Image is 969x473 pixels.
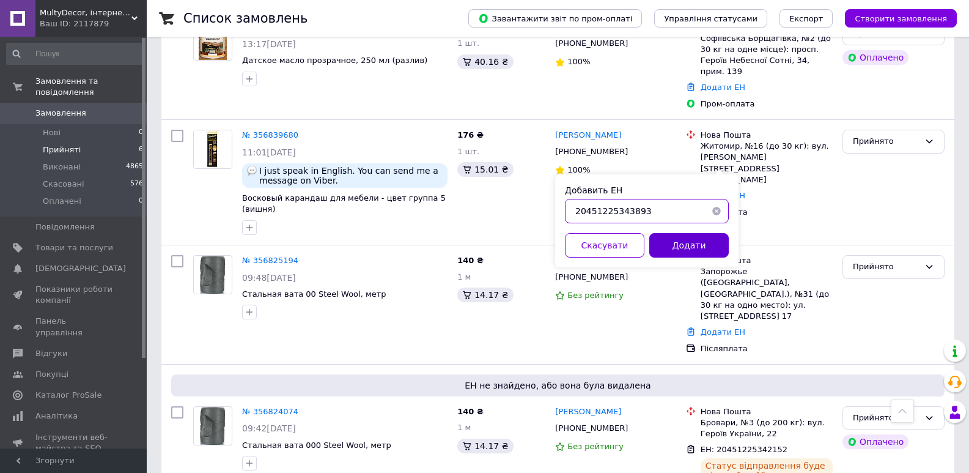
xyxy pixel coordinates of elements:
[853,261,919,274] div: Прийнято
[468,9,642,28] button: Завантажити звіт по пром-оплаті
[855,14,947,23] span: Створити замовлення
[247,166,257,176] img: :speech_balloon:
[701,33,833,78] div: Софіївська Борщагівка, №2 (до 30 кг на одне місце): просп. Героїв Небесної Сотні, 34, прим. 139
[842,50,908,65] div: Оплачено
[194,130,232,168] img: Фото товару
[701,83,745,92] a: Додати ЕН
[35,222,95,233] span: Повідомлення
[567,165,590,174] span: 100%
[35,284,113,306] span: Показники роботи компанії
[842,434,908,449] div: Оплачено
[478,13,632,24] span: Завантажити звіт по пром-оплаті
[35,108,86,119] span: Замовлення
[833,13,957,23] a: Створити замовлення
[139,127,143,138] span: 0
[553,420,630,436] div: [PHONE_NUMBER]
[242,56,427,65] a: Датское масло прозрачное, 250 мл (разлив)
[567,291,624,300] span: Без рейтингу
[35,411,78,422] span: Аналітика
[35,348,67,359] span: Відгуки
[555,130,621,141] a: [PERSON_NAME]
[553,144,630,160] div: [PHONE_NUMBER]
[242,193,446,214] a: Восковый карандаш для мебели - цвет группа 5 (вишня)
[701,417,833,439] div: Бровари, №3 (до 200 кг): вул. Героїв України, 22
[242,130,298,140] a: № 356839680
[457,39,479,48] span: 1 шт.
[242,407,298,416] a: № 356824074
[43,162,81,173] span: Виконані
[845,9,957,28] button: Створити замовлення
[701,207,833,218] div: Післяплата
[242,289,386,299] a: Стальная вата 00 Steel Wool, метр
[701,343,833,354] div: Післяплата
[35,369,68,380] span: Покупці
[649,233,729,258] button: Додати
[43,144,81,155] span: Прийняті
[567,57,590,66] span: 100%
[853,412,919,425] div: Прийнято
[701,406,833,417] div: Нова Пошта
[35,432,113,454] span: Інструменти веб-майстра та SEO
[242,147,296,157] span: 11:01[DATE]
[457,288,513,302] div: 14.17 ₴
[193,255,232,294] a: Фото товару
[43,127,61,138] span: Нові
[457,407,484,416] span: 140 ₴
[200,256,226,294] img: Фото товару
[193,130,232,169] a: Фото товару
[242,441,391,450] a: Стальная вата 000 Steel Wool, метр
[139,144,143,155] span: 6
[567,442,624,451] span: Без рейтингу
[35,390,101,401] span: Каталог ProSale
[242,256,298,265] a: № 356825194
[457,256,484,265] span: 140 ₴
[664,14,757,23] span: Управління статусами
[40,7,131,18] span: MultyDecor, інтернет-магазин
[565,185,622,195] label: Добавить ЕН
[259,166,443,185] span: I just speak in English. You can send me a message on Viber.
[176,379,940,392] span: ЕН не знайдено, або вона була видалена
[457,423,471,432] span: 1 м
[553,269,630,285] div: [PHONE_NUMBER]
[701,255,833,266] div: Нова Пошта
[126,162,143,173] span: 4865
[701,445,787,454] span: ЕН: 20451225342152
[701,141,833,185] div: Житомир, №16 (до 30 кг): вул. [PERSON_NAME][STREET_ADDRESS][PERSON_NAME]
[457,147,479,156] span: 1 шт.
[701,130,833,141] div: Нова Пошта
[242,423,296,433] span: 09:42[DATE]
[35,316,113,338] span: Панель управління
[553,35,630,51] div: [PHONE_NUMBER]
[193,406,232,445] a: Фото товару
[779,9,833,28] button: Експорт
[457,162,513,177] div: 15.01 ₴
[565,233,644,258] button: Скасувати
[200,407,226,445] img: Фото товару
[457,439,513,453] div: 14.17 ₴
[130,179,143,190] span: 576
[701,327,745,337] a: Додати ЕН
[789,14,823,23] span: Експорт
[242,273,296,283] span: 09:48[DATE]
[457,272,471,281] span: 1 м
[43,196,81,207] span: Оплачені
[35,76,147,98] span: Замовлення та повідомлення
[139,196,143,207] span: 0
[193,21,232,61] a: Фото товару
[457,130,484,140] span: 176 ₴
[654,9,767,28] button: Управління статусами
[701,99,833,110] div: Пром-оплата
[853,135,919,148] div: Прийнято
[43,179,84,190] span: Скасовані
[701,266,833,322] div: Запорожье ([GEOGRAPHIC_DATA], [GEOGRAPHIC_DATA].), №31 (до 30 кг на одно место): ул. [STREET_ADDR...
[704,199,729,223] button: Очистить
[40,18,147,29] div: Ваш ID: 2117879
[199,22,227,60] img: Фото товару
[555,406,621,418] a: [PERSON_NAME]
[457,54,513,69] div: 40.16 ₴
[183,11,308,26] h1: Список замовлень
